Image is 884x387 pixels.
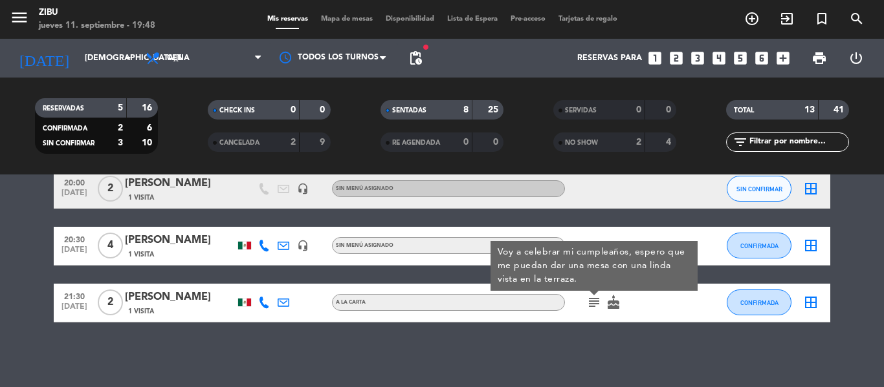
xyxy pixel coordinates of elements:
strong: 8 [463,105,469,114]
strong: 4 [666,138,674,147]
span: Reservas para [577,54,642,63]
button: CONFIRMADA [727,289,791,315]
span: Sin menú asignado [336,186,393,191]
span: Lista de Espera [441,16,504,23]
i: looks_3 [689,50,706,67]
i: looks_6 [753,50,770,67]
span: pending_actions [408,50,423,66]
strong: 0 [463,138,469,147]
span: CANCELADA [219,140,260,146]
span: fiber_manual_record [422,43,430,51]
i: exit_to_app [779,11,795,26]
span: CHECK INS [219,107,255,114]
strong: 6 [147,123,155,132]
strong: 2 [636,138,641,147]
span: 1 Visita [128,193,154,203]
span: NO SHOW [565,140,598,146]
span: CONFIRMADA [43,125,87,132]
span: 1 Visita [128,249,154,260]
div: [PERSON_NAME] [125,232,235,249]
strong: 0 [291,105,296,114]
span: RESERVADAS [43,105,84,112]
button: CONFIRMADA [727,233,791,258]
div: LOG OUT [837,39,874,78]
span: Mis reservas [261,16,315,23]
span: Tarjetas de regalo [552,16,624,23]
i: add_box [775,50,791,67]
strong: 2 [118,123,123,132]
i: filter_list [733,134,748,150]
span: CONFIRMADA [740,299,779,306]
span: CONFIRMADA [740,242,779,249]
span: SERVIDAS [565,107,597,114]
span: [DATE] [58,246,91,260]
div: [PERSON_NAME] [125,175,235,192]
span: [DATE] [58,302,91,317]
i: border_all [803,238,819,253]
strong: 0 [493,138,501,147]
strong: 10 [142,138,155,147]
span: Mapa de mesas [315,16,379,23]
span: Pre-acceso [504,16,552,23]
span: A LA CARTA [336,300,366,305]
i: power_settings_new [848,50,864,66]
span: SIN CONFIRMAR [736,185,782,193]
strong: 0 [320,105,327,114]
span: RE AGENDADA [392,140,440,146]
span: 2 [98,289,123,315]
span: 1 Visita [128,306,154,317]
strong: 2 [291,138,296,147]
button: SIN CONFIRMAR [727,176,791,202]
i: add_circle_outline [744,11,760,26]
span: print [812,50,827,66]
strong: 3 [118,138,123,147]
span: Cena [167,54,190,63]
i: looks_5 [732,50,749,67]
i: border_all [803,181,819,196]
i: search [849,11,865,26]
span: TOTAL [734,107,754,114]
i: headset_mic [297,240,309,251]
div: jueves 11. septiembre - 19:48 [39,19,155,32]
button: menu [10,8,29,32]
span: RESERVAR MESA [735,8,769,30]
div: [PERSON_NAME] [125,289,235,306]
strong: 9 [320,138,327,147]
i: menu [10,8,29,27]
span: 21:30 [58,288,91,303]
i: cake [606,295,621,310]
span: 2 [98,176,123,202]
span: Reserva especial [804,8,839,30]
strong: 0 [636,105,641,114]
strong: 16 [142,103,155,112]
span: SENTADAS [392,107,426,114]
i: subject [586,295,602,310]
div: Voy a celebrar mi cumpleaños, espero que me puedan dar una mesa con una linda vista en la terraza. [498,246,691,286]
strong: 0 [666,105,674,114]
span: WALK IN [769,8,804,30]
span: SIN CONFIRMAR [43,140,94,147]
span: [DATE] [58,189,91,204]
span: Disponibilidad [379,16,441,23]
strong: 41 [834,105,846,114]
i: headset_mic [297,183,309,194]
i: turned_in_not [814,11,830,26]
span: Sin menú asignado [336,243,393,248]
div: Zibu [39,6,155,19]
i: [DATE] [10,44,78,72]
i: looks_4 [711,50,727,67]
span: 20:30 [58,231,91,246]
i: subject [586,238,602,253]
i: arrow_drop_down [120,50,136,66]
strong: 5 [118,103,123,112]
input: Filtrar por nombre... [748,135,848,149]
span: BUSCAR [839,8,874,30]
i: looks_one [646,50,663,67]
span: 4 [98,233,123,258]
span: 20:00 [58,174,91,189]
strong: 25 [488,105,501,114]
i: border_all [803,295,819,310]
strong: 13 [804,105,815,114]
i: looks_two [668,50,685,67]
